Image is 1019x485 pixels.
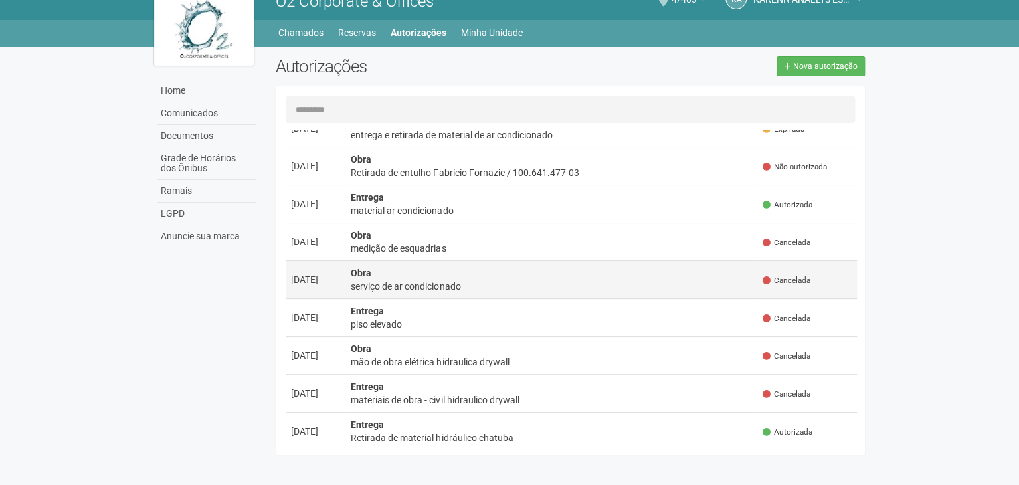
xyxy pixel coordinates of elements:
[351,318,752,331] div: piso elevado
[291,197,340,211] div: [DATE]
[351,393,752,407] div: materiais de obra - civil hidraulico drywall
[391,23,446,42] a: Autorizações
[351,192,384,203] strong: Entrega
[763,161,827,173] span: Não autorizada
[351,280,752,293] div: serviço de ar condicionado
[351,306,384,316] strong: Entrega
[351,230,371,241] strong: Obra
[157,102,256,125] a: Comunicados
[763,427,812,438] span: Autorizada
[763,351,810,362] span: Cancelada
[351,204,752,217] div: material ar condicionado
[157,203,256,225] a: LGPD
[351,355,752,369] div: mão de obra elétrica hidraulica drywall
[763,237,810,248] span: Cancelada
[763,313,810,324] span: Cancelada
[291,349,340,362] div: [DATE]
[291,387,340,400] div: [DATE]
[351,268,371,278] strong: Obra
[351,166,752,179] div: Retirada de entulho Fabrício Fornazie / 100.641.477-03
[291,235,340,248] div: [DATE]
[763,275,810,286] span: Cancelada
[351,242,752,255] div: medição de esquadrias
[351,419,384,430] strong: Entrega
[291,159,340,173] div: [DATE]
[291,425,340,438] div: [DATE]
[351,154,371,165] strong: Obra
[278,23,324,42] a: Chamados
[777,56,865,76] a: Nova autorização
[351,343,371,354] strong: Obra
[157,180,256,203] a: Ramais
[461,23,523,42] a: Minha Unidade
[291,273,340,286] div: [DATE]
[276,56,560,76] h2: Autorizações
[763,389,810,400] span: Cancelada
[338,23,376,42] a: Reservas
[157,147,256,180] a: Grade de Horários dos Ônibus
[351,381,384,392] strong: Entrega
[763,124,804,135] span: Expirada
[157,80,256,102] a: Home
[351,431,752,444] div: Retirada de material hidráulico chatuba
[157,125,256,147] a: Documentos
[763,199,812,211] span: Autorizada
[793,62,858,71] span: Nova autorização
[291,311,340,324] div: [DATE]
[351,128,752,142] div: entrega e retirada de material de ar condicionado
[157,225,256,247] a: Anuncie sua marca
